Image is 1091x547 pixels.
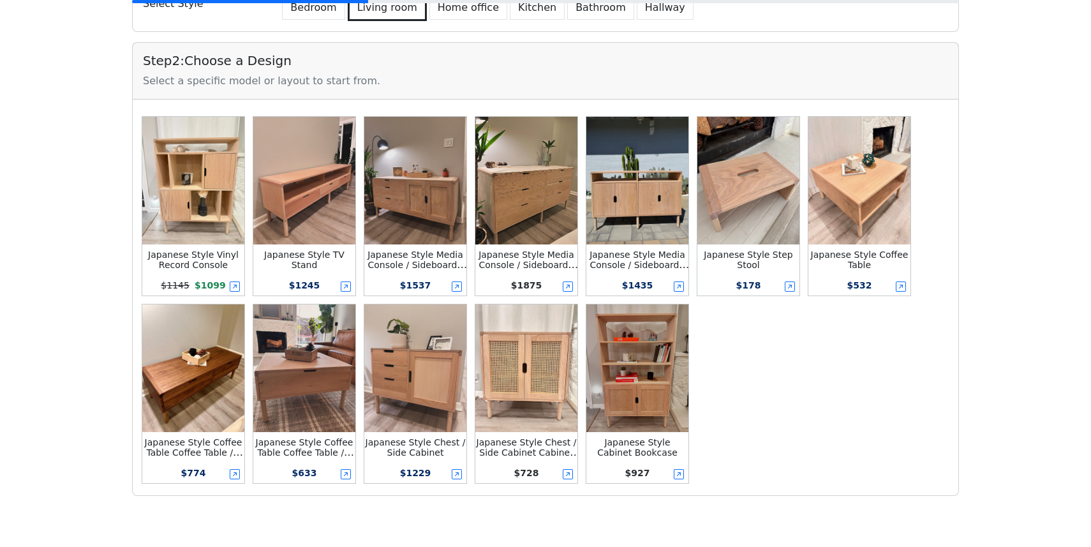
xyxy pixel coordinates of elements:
span: $ 728 [514,468,539,478]
button: Japanese Style TV StandJapanese Style TV Stand$1245 [251,115,357,297]
div: Japanese Style Cabinet Bookcase [586,437,688,458]
img: Japanese Style Step Stool [697,117,799,244]
div: Japanese Style TV Stand [253,250,355,270]
span: $ 178 [736,280,761,290]
img: Japanese Style Media Console / Sideboard / Credenza [364,117,466,244]
img: Japanese Style Coffee Table Coffee Table /w 2-darwer [142,304,244,432]
span: $ 1099 [195,280,226,290]
button: Japanese Style Chest / Side Cabinet Cabinet /w 2-doorJapanese Style Chest / Side Cabinet Cabinet ... [473,303,579,485]
button: Japanese Style Coffee TableJapanese Style Coffee Table$532 [806,115,912,297]
small: Japanese Style Step Stool [704,250,793,270]
img: Japanese Style Coffee Table Coffee Table /w Darwer & Shelf [253,304,355,432]
small: Japanese Style Coffee Table Coffee Table /w Darwer & Shelf [256,437,355,468]
div: Japanese Style Step Stool [697,250,799,270]
small: Japanese Style TV Stand [264,250,345,270]
small: Japanese Style Coffee Table [811,250,909,270]
small: Japanese Style Media Console / Sideboard / Credenza Media Console /w Top Shelf [590,250,689,290]
button: Japanese Style Media Console / Sideboard / CredenzaJapanese Style Media Console / Sideboard / Cre... [362,115,468,297]
button: Japanese Style Cabinet BookcaseJapanese Style Cabinet Bookcase$927 [584,303,690,485]
button: Japanese Style Media Console / Sideboard / Credenza Dresser w/ 6-drawerJapanese Style Media Conso... [473,115,579,297]
span: $ 1245 [289,280,320,290]
span: $ 633 [292,468,317,478]
img: Japanese Style Media Console / Sideboard / Credenza Dresser w/ 6-drawer [475,117,577,244]
span: $ 774 [181,468,206,478]
h5: Step 2 : Choose a Design [143,53,948,68]
img: Japanese Style Cabinet Bookcase [586,304,688,432]
div: Japanese Style Chest / Side Cabinet Cabinet /w 2-door [475,437,577,458]
small: Japanese Style Vinyl Record Console [148,250,239,270]
small: Japanese Style Coffee Table Coffee Table /w 2-darwer [145,437,244,468]
span: $ 1229 [400,468,431,478]
div: Japanese Style Media Console / Sideboard / Credenza Media Console /w Top Shelf [586,250,688,270]
div: Japanese Style Vinyl Record Console [142,250,244,270]
div: Japanese Style Coffee Table Coffee Table /w Darwer & Shelf [253,437,355,458]
img: Japanese Style Media Console / Sideboard / Credenza Media Console /w Top Shelf [586,117,688,244]
button: Japanese Style Media Console / Sideboard / Credenza Media Console /w Top ShelfJapanese Style Medi... [584,115,690,297]
small: Japanese Style Media Console / Sideboard / Credenza Dresser w/ 6-drawer [479,250,578,290]
div: Japanese Style Media Console / Sideboard / Credenza Dresser w/ 6-drawer [475,250,577,270]
span: $ 1537 [400,280,431,290]
small: Japanese Style Chest / Side Cabinet [366,437,466,458]
button: Japanese Style Step StoolJapanese Style Step Stool$178 [695,115,801,297]
button: Japanese Style Coffee Table Coffee Table /w 2-darwerJapanese Style Coffee Table Coffee Table /w 2... [140,303,246,485]
span: $ 1435 [622,280,653,290]
img: Japanese Style TV Stand [253,117,355,244]
img: Japanese Style Chest / Side Cabinet Cabinet /w 2-door [475,304,577,432]
div: Japanese Style Coffee Table Coffee Table /w 2-darwer [142,437,244,458]
button: Japanese Style Chest / Side CabinetJapanese Style Chest / Side Cabinet$1229 [362,303,468,485]
div: Select a specific model or layout to start from. [143,73,948,89]
img: Japanese Style Coffee Table [808,117,910,244]
img: Japanese Style Chest / Side Cabinet [364,304,466,432]
div: Japanese Style Chest / Side Cabinet [364,437,466,458]
span: $ 1875 [511,280,542,290]
div: Japanese Style Coffee Table [808,250,910,270]
span: $ 532 [847,280,872,290]
button: Japanese Style Coffee Table Coffee Table /w Darwer & ShelfJapanese Style Coffee Table Coffee Tabl... [251,303,357,485]
div: Japanese Style Media Console / Sideboard / Credenza [364,250,466,270]
img: Japanese Style Vinyl Record Console [142,117,244,244]
button: Japanese Style Vinyl Record ConsoleJapanese Style Vinyl Record Console$1145$1099 [140,115,246,297]
s: $ 1145 [161,280,189,290]
small: Japanese Style Cabinet Bookcase [597,437,678,458]
small: Japanese Style Chest / Side Cabinet Cabinet /w 2-door [477,437,581,468]
small: Japanese Style Media Console / Sideboard / Credenza [367,250,467,280]
span: $ 927 [625,468,650,478]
